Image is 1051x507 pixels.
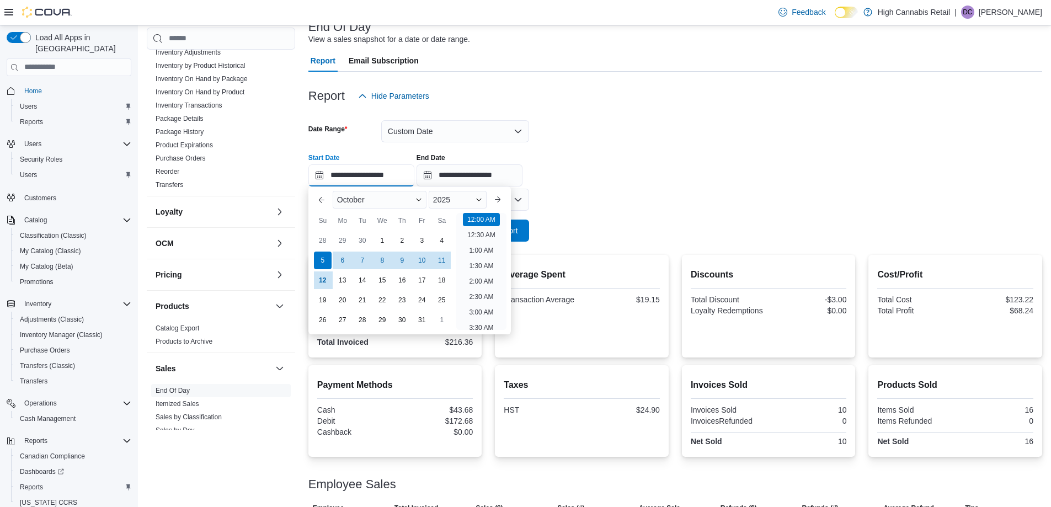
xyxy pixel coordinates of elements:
[20,452,85,461] span: Canadian Compliance
[15,375,131,388] span: Transfers
[349,50,419,72] span: Email Subscription
[2,296,136,312] button: Inventory
[393,212,411,230] div: Th
[15,465,68,478] a: Dashboards
[308,34,470,45] div: View a sales snapshot for a date or date range.
[465,290,498,303] li: 2:30 AM
[333,191,426,209] div: Button. Open the month selector. October is currently selected.
[2,396,136,411] button: Operations
[156,75,248,83] a: Inventory On Hand by Package
[354,212,371,230] div: Tu
[31,32,131,54] span: Load All Apps in [GEOGRAPHIC_DATA]
[958,437,1033,446] div: 16
[691,405,766,414] div: Invoices Sold
[15,359,79,372] a: Transfers (Classic)
[691,306,766,315] div: Loyalty Redemptions
[465,306,498,319] li: 3:00 AM
[156,128,204,136] a: Package History
[20,262,73,271] span: My Catalog (Beta)
[877,405,953,414] div: Items Sold
[24,140,41,148] span: Users
[314,212,332,230] div: Su
[156,413,222,421] span: Sales by Classification
[20,170,37,179] span: Users
[11,373,136,389] button: Transfers
[156,114,204,123] span: Package Details
[429,191,487,209] div: Button. Open the year selector. 2025 is currently selected.
[11,449,136,464] button: Canadian Compliance
[20,483,43,492] span: Reports
[397,417,473,425] div: $172.68
[433,195,450,204] span: 2025
[354,232,371,249] div: day-30
[273,268,286,281] button: Pricing
[393,311,411,329] div: day-30
[15,100,41,113] a: Users
[20,397,131,410] span: Operations
[15,168,41,182] a: Users
[393,291,411,309] div: day-23
[156,154,206,162] a: Purchase Orders
[11,312,136,327] button: Adjustments (Classic)
[156,301,189,312] h3: Products
[15,450,131,463] span: Canadian Compliance
[156,301,271,312] button: Products
[15,115,47,129] a: Reports
[156,115,204,122] a: Package Details
[433,271,451,289] div: day-18
[417,153,445,162] label: End Date
[397,428,473,436] div: $0.00
[878,6,951,19] p: High Cannabis Retail
[314,252,332,269] div: day-5
[311,50,335,72] span: Report
[877,417,953,425] div: Items Refunded
[465,259,498,273] li: 1:30 AM
[413,212,431,230] div: Fr
[156,167,179,176] span: Reorder
[465,244,498,257] li: 1:00 AM
[317,378,473,392] h2: Payment Methods
[20,84,131,98] span: Home
[273,237,286,250] button: OCM
[456,213,506,330] ul: Time
[273,362,286,375] button: Sales
[24,194,56,202] span: Customers
[771,437,846,446] div: 10
[313,231,452,330] div: October, 2025
[433,232,451,249] div: day-4
[11,167,136,183] button: Users
[15,359,131,372] span: Transfers (Classic)
[877,378,1033,392] h2: Products Sold
[20,498,77,507] span: [US_STATE] CCRS
[417,164,522,186] input: Press the down key to open a popover containing a calendar.
[15,153,131,166] span: Security Roles
[156,141,213,150] span: Product Expirations
[156,88,244,96] a: Inventory On Hand by Product
[334,291,351,309] div: day-20
[20,297,131,311] span: Inventory
[20,434,52,447] button: Reports
[20,414,76,423] span: Cash Management
[354,271,371,289] div: day-14
[156,413,222,421] a: Sales by Classification
[393,232,411,249] div: day-2
[156,206,183,217] h3: Loyalty
[771,295,846,304] div: -$3.00
[15,328,131,341] span: Inventory Manager (Classic)
[958,405,1033,414] div: 16
[308,153,340,162] label: Start Date
[156,180,183,189] span: Transfers
[317,417,393,425] div: Debit
[20,214,131,227] span: Catalog
[584,295,660,304] div: $19.15
[156,324,199,333] span: Catalog Export
[20,315,84,324] span: Adjustments (Classic)
[15,375,52,388] a: Transfers
[313,191,330,209] button: Previous Month
[465,321,498,334] li: 3:30 AM
[147,46,295,196] div: Inventory
[156,338,212,345] a: Products to Archive
[2,212,136,228] button: Catalog
[835,18,835,19] span: Dark Mode
[397,405,473,414] div: $43.68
